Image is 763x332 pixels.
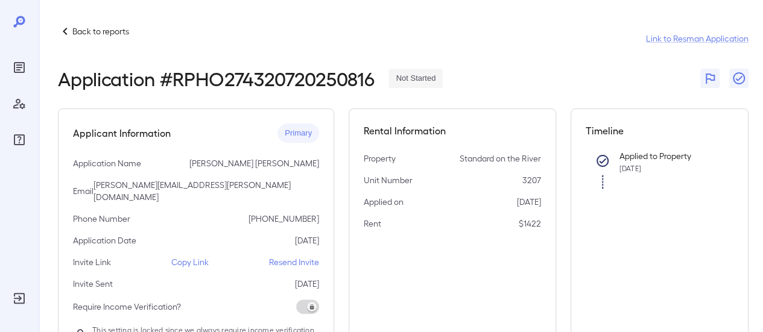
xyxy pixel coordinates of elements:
div: Manage Users [10,94,29,113]
p: Application Name [73,157,141,169]
p: Phone Number [73,213,130,225]
p: [PERSON_NAME] [PERSON_NAME] [189,157,319,169]
h2: Application # RPHO274320720250816 [58,67,374,89]
h5: Applicant Information [73,126,171,140]
p: Resend Invite [269,256,319,268]
p: Unit Number [364,174,413,186]
span: [DATE] [619,164,641,172]
p: Applied on [364,196,404,208]
p: Back to reports [72,25,129,37]
h5: Timeline [586,124,734,138]
p: Property [364,152,396,164]
p: $1422 [519,218,541,230]
p: 3207 [522,174,541,186]
p: [DATE] [295,234,319,246]
div: Reports [10,58,29,77]
p: [DATE] [295,278,319,290]
p: Applied to Property [619,150,715,162]
div: Log Out [10,289,29,308]
span: Not Started [388,73,443,84]
p: Require Income Verification? [73,301,181,313]
p: Invite Sent [73,278,113,290]
a: Link to Resman Application [646,33,749,45]
button: Flag Report [700,69,720,88]
p: Email [73,185,93,197]
p: [PHONE_NUMBER] [249,213,319,225]
p: Invite Link [73,256,111,268]
p: Copy Link [171,256,209,268]
p: [PERSON_NAME][EMAIL_ADDRESS][PERSON_NAME][DOMAIN_NAME] [93,179,319,203]
p: Rent [364,218,381,230]
p: Standard on the River [460,152,541,164]
span: Primary [277,128,319,139]
p: Application Date [73,234,136,246]
div: FAQ [10,130,29,149]
button: Close Report [729,69,749,88]
p: [DATE] [517,196,541,208]
h5: Rental Information [364,124,541,138]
